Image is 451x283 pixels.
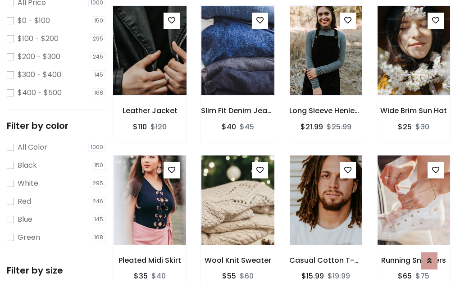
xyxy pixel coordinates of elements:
label: Black [18,160,37,171]
del: $40 [151,271,166,281]
h6: $65 [398,272,412,280]
h5: Filter by color [7,120,106,131]
h6: $110 [133,123,147,131]
del: $25.99 [327,122,351,132]
del: $45 [240,122,254,132]
h6: $40 [222,123,236,131]
span: 145 [92,70,106,79]
del: $75 [415,271,429,281]
span: 168 [92,233,106,242]
h6: $25 [398,123,412,131]
label: $300 - $400 [18,69,61,80]
h6: Wool Knit Sweater [201,256,274,265]
h6: $15.99 [301,272,324,280]
label: Green [18,232,40,243]
label: $0 - $100 [18,15,50,26]
del: $19.99 [328,271,350,281]
span: 1000 [88,143,106,152]
h6: Pleated Midi Skirt [113,256,187,265]
del: $30 [415,122,429,132]
h6: $35 [134,272,148,280]
label: $100 - $200 [18,33,59,44]
del: $60 [240,271,254,281]
h6: $21.99 [301,123,323,131]
h6: $55 [222,272,236,280]
span: 246 [91,197,106,206]
label: $200 - $300 [18,51,60,62]
span: 168 [92,88,106,97]
label: Blue [18,214,32,225]
span: 145 [92,215,106,224]
label: White [18,178,38,189]
span: 295 [91,34,106,43]
label: All Color [18,142,47,153]
label: $400 - $500 [18,87,62,98]
h6: Casual Cotton T-Shirt [289,256,363,265]
h6: Running Sneakers [377,256,451,265]
del: $120 [150,122,167,132]
h6: Slim Fit Denim Jeans [201,106,274,115]
h6: Wide Brim Sun Hat [377,106,451,115]
h6: Leather Jacket [113,106,187,115]
h5: Filter by size [7,265,106,276]
span: 150 [92,161,106,170]
span: 150 [92,16,106,25]
label: Red [18,196,31,207]
span: 246 [91,52,106,61]
h6: Long Sleeve Henley T-Shirt [289,106,363,115]
span: 295 [91,179,106,188]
